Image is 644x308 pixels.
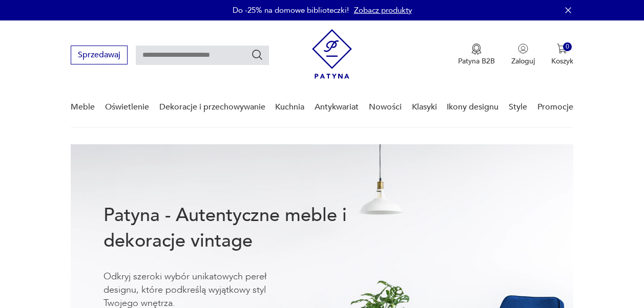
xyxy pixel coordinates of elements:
[251,49,263,61] button: Szukaj
[275,87,304,127] a: Kuchnia
[369,87,402,127] a: Nowości
[557,43,567,54] img: Ikona koszyka
[511,56,535,66] p: Zaloguj
[447,87,498,127] a: Ikony designu
[105,87,149,127] a: Oświetlenie
[71,46,128,64] button: Sprzedawaj
[312,29,352,79] img: Patyna - sklep z meblami i dekoracjami vintage
[537,87,573,127] a: Promocje
[551,56,573,66] p: Koszyk
[159,87,265,127] a: Dekoracje i przechowywanie
[103,203,375,254] h1: Patyna - Autentyczne meble i dekoracje vintage
[412,87,437,127] a: Klasyki
[458,43,495,66] a: Ikona medaluPatyna B2B
[233,5,349,15] p: Do -25% na domowe biblioteczki!
[471,43,482,55] img: Ikona medalu
[458,56,495,66] p: Patyna B2B
[71,87,95,127] a: Meble
[563,42,572,51] div: 0
[511,43,535,66] button: Zaloguj
[315,87,359,127] a: Antykwariat
[354,5,412,15] a: Zobacz produkty
[518,43,528,54] img: Ikonka użytkownika
[551,43,573,66] button: 0Koszyk
[509,87,527,127] a: Style
[71,52,128,59] a: Sprzedawaj
[458,43,495,66] button: Patyna B2B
